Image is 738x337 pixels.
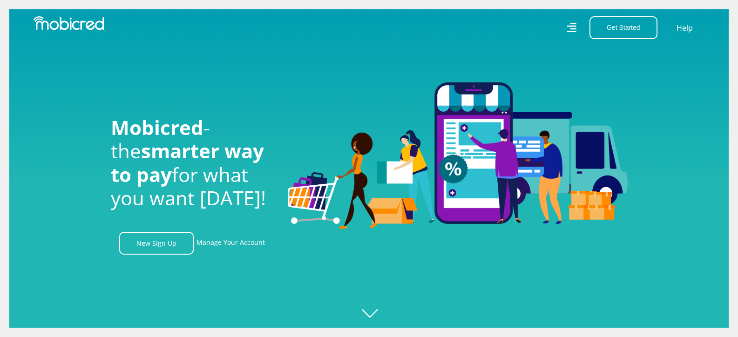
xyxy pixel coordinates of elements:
[589,16,657,39] button: Get Started
[119,232,194,255] a: New Sign Up
[111,114,203,141] span: Mobicred
[196,232,265,255] a: Manage Your Account
[111,137,264,187] span: smarter way to pay
[676,22,693,34] a: Help
[111,116,274,210] h1: - the for what you want [DATE]!
[288,82,628,229] img: Welcome to Mobicred
[34,16,104,30] img: Mobicred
